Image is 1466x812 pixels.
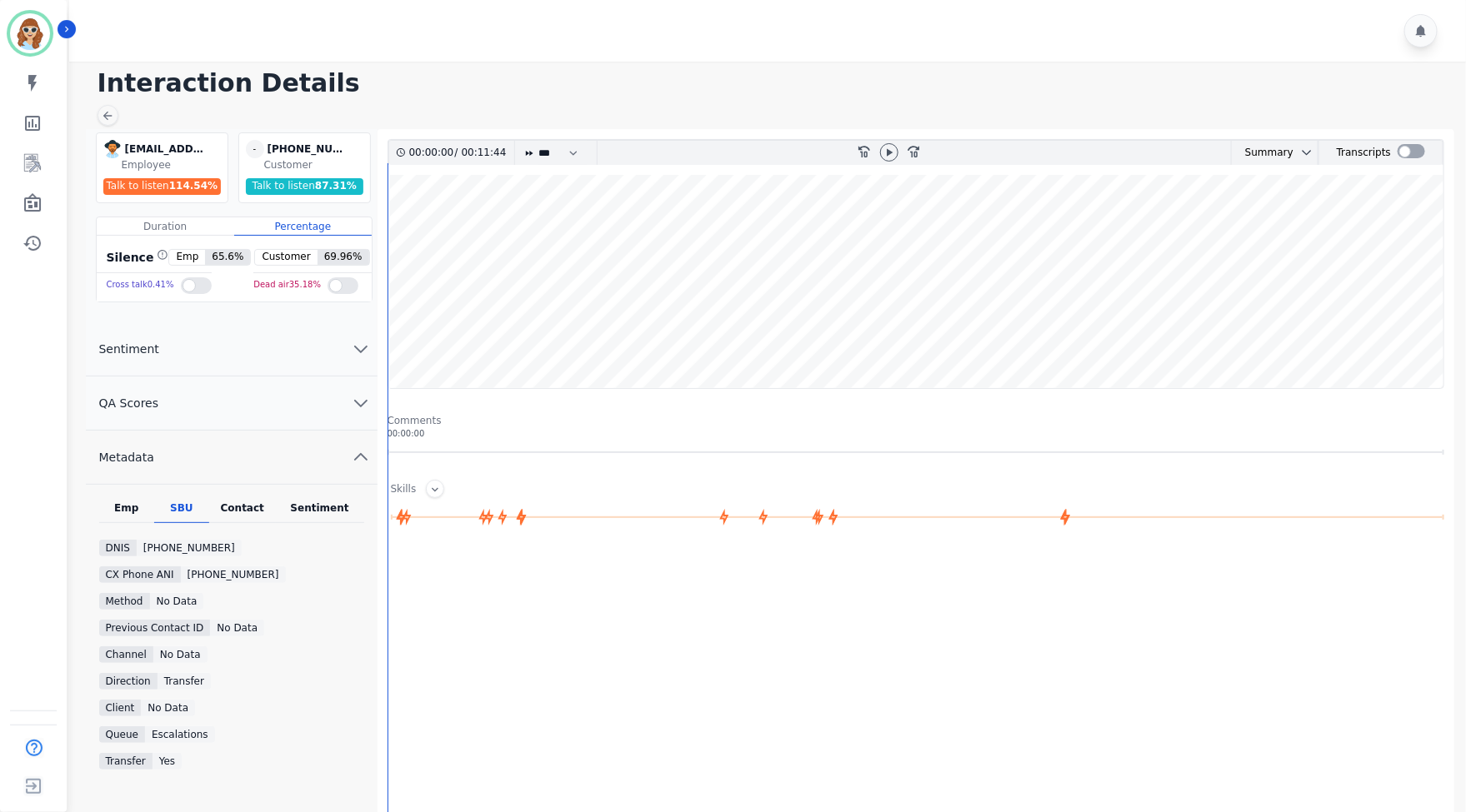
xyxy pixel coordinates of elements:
[246,140,264,158] span: -
[103,249,169,266] div: Silence
[169,250,205,265] span: Emp
[141,700,195,716] div: No Data
[388,427,1444,440] div: 00:00:00
[99,593,150,610] div: Method
[99,501,154,523] div: Emp
[205,250,250,265] span: 65.6 %
[276,501,364,523] div: Sentiment
[153,646,208,663] div: No Data
[86,322,378,376] button: Sentiment chevron down
[137,540,242,556] div: [PHONE_NUMBER]
[99,673,158,690] div: Direction
[10,13,50,53] img: Bordered avatar
[125,140,208,158] div: [EMAIL_ADDRESS][PERSON_NAME][DOMAIN_NAME]
[388,414,1444,427] div: Comments
[391,482,417,498] div: Skills
[1300,146,1313,159] svg: chevron down
[264,158,367,172] div: Customer
[255,250,317,265] span: Customer
[318,250,369,265] span: 69.96 %
[1232,141,1293,165] div: Summary
[86,376,378,431] button: QA Scores chevron down
[153,753,182,770] div: Yes
[351,393,371,413] svg: chevron down
[98,68,1449,98] h1: Interaction Details
[86,395,173,411] span: QA Scores
[253,273,321,297] div: Dead air 35.18 %
[351,447,371,467] svg: chevron up
[99,700,142,716] div: Client
[86,449,168,466] span: Metadata
[99,566,181,583] div: CX Phone ANI
[99,726,145,743] div: Queue
[246,178,364,195] div: Talk to listen
[268,140,351,158] div: [PHONE_NUMBER]
[154,501,209,523] div: SBU
[169,180,218,192] span: 114.54 %
[458,141,504,165] div: 00:11:44
[234,217,372,236] div: Percentage
[158,673,211,690] div: transfer
[99,540,137,556] div: DNIS
[315,180,357,192] span: 87.31 %
[86,341,173,357] span: Sentiment
[107,273,174,297] div: Cross talk 0.41 %
[122,158,224,172] div: Employee
[99,620,211,636] div: Previous Contact ID
[97,217,234,236] div: Duration
[99,646,153,663] div: Channel
[351,339,371,359] svg: chevron down
[409,141,511,165] div: /
[409,141,455,165] div: 00:00:00
[1337,141,1391,165] div: Transcripts
[150,593,204,610] div: No data
[103,178,222,195] div: Talk to listen
[209,501,276,523] div: Contact
[181,566,286,583] div: [PHONE_NUMBER]
[210,620,264,636] div: No Data
[1293,146,1313,159] button: chevron down
[99,753,153,770] div: Transfer
[145,726,215,743] div: Escalations
[86,431,378,485] button: Metadata chevron up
